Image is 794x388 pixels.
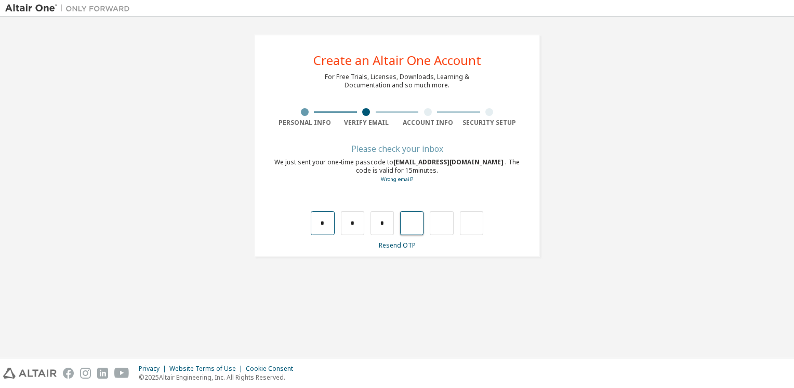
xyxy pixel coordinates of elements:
[397,119,459,127] div: Account Info
[459,119,521,127] div: Security Setup
[139,365,169,373] div: Privacy
[97,368,108,379] img: linkedin.svg
[63,368,74,379] img: facebook.svg
[274,119,336,127] div: Personal Info
[114,368,129,379] img: youtube.svg
[3,368,57,379] img: altair_logo.svg
[80,368,91,379] img: instagram.svg
[139,373,299,382] p: © 2025 Altair Engineering, Inc. All Rights Reserved.
[313,54,481,67] div: Create an Altair One Account
[379,241,416,250] a: Resend OTP
[336,119,398,127] div: Verify Email
[393,158,505,166] span: [EMAIL_ADDRESS][DOMAIN_NAME]
[274,146,520,152] div: Please check your inbox
[246,365,299,373] div: Cookie Consent
[169,365,246,373] div: Website Terms of Use
[325,73,469,89] div: For Free Trials, Licenses, Downloads, Learning & Documentation and so much more.
[381,176,413,183] a: Go back to the registration form
[5,3,135,14] img: Altair One
[274,158,520,184] div: We just sent your one-time passcode to . The code is valid for 15 minutes.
